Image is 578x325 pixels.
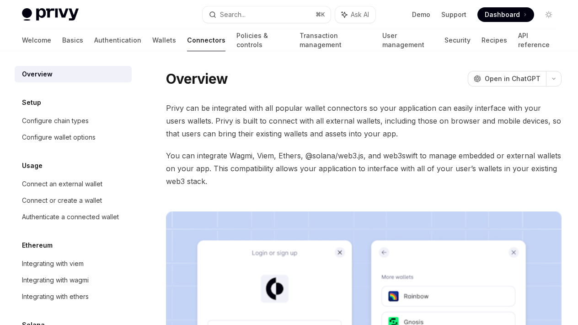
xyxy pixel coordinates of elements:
span: Dashboard [485,10,520,19]
div: Connect or create a wallet [22,195,102,206]
div: Integrating with ethers [22,291,89,302]
h5: Ethereum [22,240,53,251]
div: Authenticate a connected wallet [22,211,119,222]
div: Configure wallet options [22,132,96,143]
div: Configure chain types [22,115,89,126]
span: Open in ChatGPT [485,74,541,83]
a: User management [382,29,433,51]
button: Toggle dark mode [541,7,556,22]
a: Dashboard [477,7,534,22]
span: You can integrate Wagmi, Viem, Ethers, @solana/web3.js, and web3swift to manage embedded or exter... [166,149,562,188]
span: Privy can be integrated with all popular wallet connectors so your application can easily interfa... [166,102,562,140]
a: Demo [412,10,430,19]
a: Integrating with viem [15,255,132,272]
a: Connect or create a wallet [15,192,132,209]
button: Ask AI [335,6,375,23]
span: Ask AI [351,10,369,19]
a: Basics [62,29,83,51]
a: Policies & controls [236,29,289,51]
a: Connect an external wallet [15,176,132,192]
span: ⌘ K [316,11,325,18]
div: Overview [22,69,53,80]
a: Support [441,10,466,19]
a: Welcome [22,29,51,51]
h5: Usage [22,160,43,171]
img: light logo [22,8,79,21]
div: Search... [220,9,246,20]
h1: Overview [166,70,228,87]
a: Transaction management [300,29,371,51]
button: Search...⌘K [203,6,331,23]
h5: Setup [22,97,41,108]
a: Authenticate a connected wallet [15,209,132,225]
a: Integrating with ethers [15,288,132,305]
a: Integrating with wagmi [15,272,132,288]
a: Authentication [94,29,141,51]
div: Integrating with wagmi [22,275,89,286]
div: Integrating with viem [22,258,84,269]
a: Recipes [482,29,507,51]
button: Open in ChatGPT [468,71,546,87]
a: Connectors [187,29,225,51]
a: Wallets [152,29,176,51]
a: API reference [518,29,556,51]
div: Connect an external wallet [22,179,102,190]
a: Overview [15,66,132,82]
a: Configure wallet options [15,129,132,146]
a: Security [444,29,471,51]
a: Configure chain types [15,113,132,129]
